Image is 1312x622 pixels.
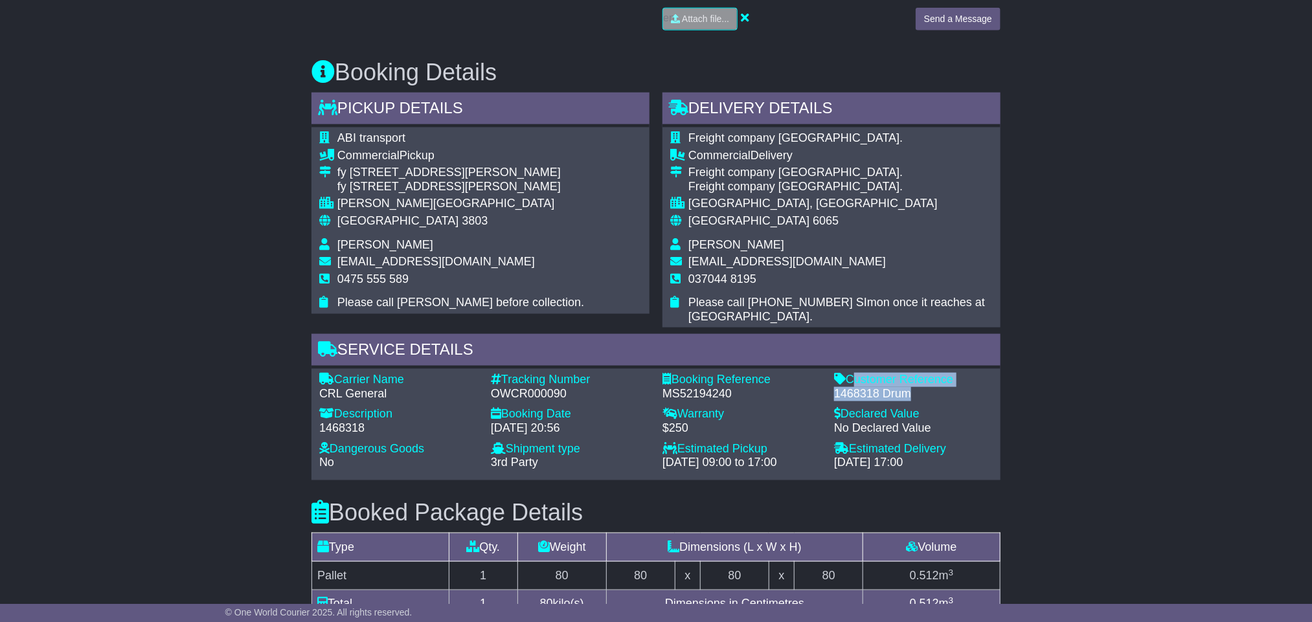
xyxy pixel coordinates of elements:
[688,272,756,285] span: 037044 8195
[949,596,954,606] sup: 3
[312,533,449,562] td: Type
[517,590,606,619] td: kilo(s)
[311,334,1001,369] div: Service Details
[688,149,993,163] div: Delivery
[662,93,1001,128] div: Delivery Details
[491,407,650,421] div: Booking Date
[491,373,650,387] div: Tracking Number
[337,149,584,163] div: Pickup
[462,214,488,227] span: 3803
[863,562,1001,590] td: m
[688,238,784,251] span: [PERSON_NAME]
[337,149,400,162] span: Commercial
[337,166,584,180] div: fy [STREET_ADDRESS][PERSON_NAME]
[449,590,517,619] td: 1
[319,442,478,456] div: Dangerous Goods
[491,442,650,456] div: Shipment type
[449,533,517,562] td: Qty.
[225,607,413,617] span: © One World Courier 2025. All rights reserved.
[916,8,1001,30] button: Send a Message
[834,407,993,421] div: Declared Value
[319,373,478,387] div: Carrier Name
[449,562,517,590] td: 1
[319,421,478,436] div: 1468318
[688,149,751,162] span: Commercial
[688,131,903,144] span: Freight company [GEOGRAPHIC_DATA].
[491,421,650,436] div: [DATE] 20:56
[337,131,405,144] span: ABI transport
[606,590,863,619] td: Dimensions in Centimetres
[834,421,993,436] div: No Declared Value
[337,272,409,285] span: 0475 555 589
[491,456,538,469] span: 3rd Party
[863,533,1001,562] td: Volume
[813,214,839,227] span: 6065
[662,442,821,456] div: Estimated Pickup
[319,407,478,421] div: Description
[834,442,993,456] div: Estimated Delivery
[517,562,606,590] td: 80
[606,562,675,590] td: 80
[688,296,985,323] span: Please call [PHONE_NUMBER] SImon once it reaches at [GEOGRAPHIC_DATA].
[337,180,584,194] div: fy [STREET_ADDRESS][PERSON_NAME]
[491,387,650,401] div: OWCR000090
[517,533,606,562] td: Weight
[688,214,809,227] span: [GEOGRAPHIC_DATA]
[834,456,993,470] div: [DATE] 17:00
[337,296,584,309] span: Please call [PERSON_NAME] before collection.
[910,569,939,582] span: 0.512
[834,387,993,401] div: 1468318 Drum
[606,533,863,562] td: Dimensions (L x W x H)
[319,387,478,401] div: CRL General
[540,597,553,610] span: 80
[311,93,650,128] div: Pickup Details
[337,238,433,251] span: [PERSON_NAME]
[910,597,939,610] span: 0.512
[688,180,993,194] div: Freight company [GEOGRAPHIC_DATA].
[662,456,821,470] div: [DATE] 09:00 to 17:00
[312,562,449,590] td: Pallet
[769,562,794,590] td: x
[312,590,449,619] td: Total
[688,255,886,268] span: [EMAIL_ADDRESS][DOMAIN_NAME]
[701,562,769,590] td: 80
[311,60,1001,85] h3: Booking Details
[662,407,821,421] div: Warranty
[949,568,954,577] sup: 3
[662,373,821,387] div: Booking Reference
[688,197,993,211] div: [GEOGRAPHIC_DATA], [GEOGRAPHIC_DATA]
[688,166,993,180] div: Freight company [GEOGRAPHIC_DATA].
[319,456,334,469] span: No
[337,197,584,211] div: [PERSON_NAME][GEOGRAPHIC_DATA]
[337,214,458,227] span: [GEOGRAPHIC_DATA]
[311,500,1001,526] h3: Booked Package Details
[662,387,821,401] div: MS52194240
[834,373,993,387] div: Customer Reference
[337,255,535,268] span: [EMAIL_ADDRESS][DOMAIN_NAME]
[675,562,700,590] td: x
[863,590,1001,619] td: m
[795,562,863,590] td: 80
[662,421,821,436] div: $250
